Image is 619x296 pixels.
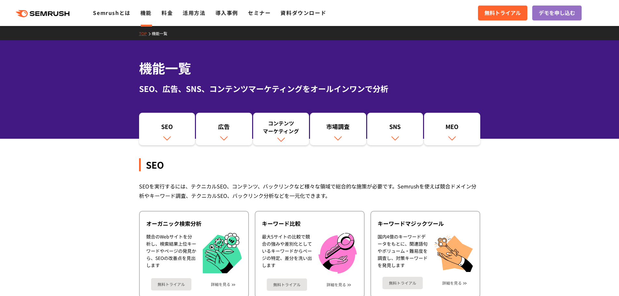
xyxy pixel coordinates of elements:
[370,122,420,134] div: SNS
[161,9,173,17] a: 料金
[140,9,152,17] a: 機能
[139,31,152,36] a: TOP
[378,233,428,272] div: 国内4億のキーワードデータをもとに、関連語句やボリューム・難易度を調査し、対策キーワードを発見します
[248,9,271,17] a: セミナー
[539,9,575,17] span: デモを申し込む
[152,31,172,36] a: 機能一覧
[139,158,480,171] div: SEO
[139,182,480,200] div: SEOを実行するには、テクニカルSEO、コンテンツ、バックリンクなど様々な領域で総合的な施策が必要です。Semrushを使えば競合ドメイン分析やキーワード調査、テクニカルSEO、バックリンク分析...
[183,9,205,17] a: 活用方法
[139,113,195,145] a: SEO
[484,9,521,17] span: 無料トライアル
[199,122,249,134] div: 広告
[427,122,477,134] div: MEO
[434,233,473,272] img: キーワードマジックツール
[310,113,366,145] a: 市場調査
[215,9,238,17] a: 導入事例
[478,6,527,20] a: 無料トライアル
[203,233,242,274] img: オーガニック検索分析
[151,278,191,290] a: 無料トライアル
[313,122,363,134] div: 市場調査
[256,119,306,135] div: コンテンツ マーケティング
[367,113,423,145] a: SNS
[424,113,480,145] a: MEO
[532,6,582,20] a: デモを申し込む
[146,220,242,227] div: オーガニック検索分析
[146,233,196,274] div: 競合のWebサイトを分析し、検索結果上位キーワードやページの発見から、SEOの改善点を見出します
[262,220,357,227] div: キーワード比較
[262,233,312,274] div: 最大5サイトの比較で競合の強みや差別化としているキーワードからページの特定、差分を洗い出します
[382,277,423,289] a: 無料トライアル
[442,281,462,285] a: 詳細を見る
[267,278,307,291] a: 無料トライアル
[139,83,480,95] div: SEO、広告、SNS、コンテンツマーケティングをオールインワンで分析
[142,122,192,134] div: SEO
[378,220,473,227] div: キーワードマジックツール
[139,58,480,78] h1: 機能一覧
[196,113,252,145] a: 広告
[280,9,326,17] a: 資料ダウンロード
[93,9,130,17] a: Semrushとは
[211,282,230,287] a: 詳細を見る
[318,233,357,274] img: キーワード比較
[253,113,309,145] a: コンテンツマーケティング
[327,282,346,287] a: 詳細を見る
